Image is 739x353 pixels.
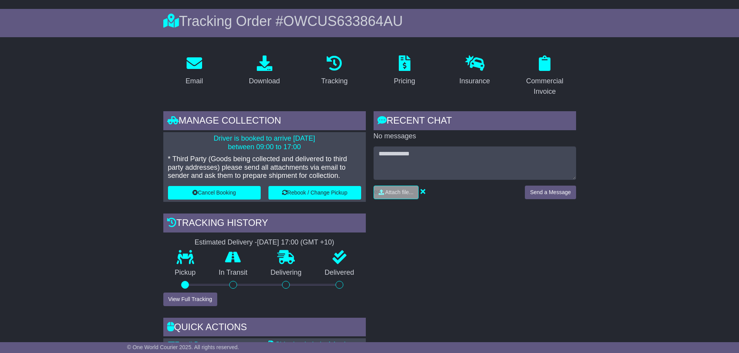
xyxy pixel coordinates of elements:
[313,269,366,277] p: Delivered
[163,214,366,234] div: Tracking history
[259,269,313,277] p: Delivering
[257,238,334,247] div: [DATE] 17:00 (GMT +10)
[168,155,361,180] p: * Third Party (Goods being collected and delivered to third party addresses) please send all atta...
[163,293,217,306] button: View Full Tracking
[283,13,403,29] span: OWCUS633864AU
[268,341,358,348] a: Shipping Label - A4 printer
[185,76,203,86] div: Email
[321,76,348,86] div: Tracking
[163,269,208,277] p: Pickup
[454,53,495,89] a: Insurance
[163,238,366,247] div: Estimated Delivery -
[163,111,366,132] div: Manage collection
[163,13,576,29] div: Tracking Order #
[459,76,490,86] div: Insurance
[394,76,415,86] div: Pricing
[374,111,576,132] div: RECENT CHAT
[316,53,353,89] a: Tracking
[168,134,361,151] p: Driver is booked to arrive [DATE] between 09:00 to 17:00
[389,53,420,89] a: Pricing
[244,53,285,89] a: Download
[168,186,261,200] button: Cancel Booking
[207,269,259,277] p: In Transit
[127,344,239,350] span: © One World Courier 2025. All rights reserved.
[514,53,576,100] a: Commercial Invoice
[180,53,208,89] a: Email
[519,76,571,97] div: Commercial Invoice
[163,318,366,339] div: Quick Actions
[249,76,280,86] div: Download
[525,186,576,199] button: Send a Message
[268,186,361,200] button: Rebook / Change Pickup
[374,132,576,141] p: No messages
[168,341,230,348] a: Email Documents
